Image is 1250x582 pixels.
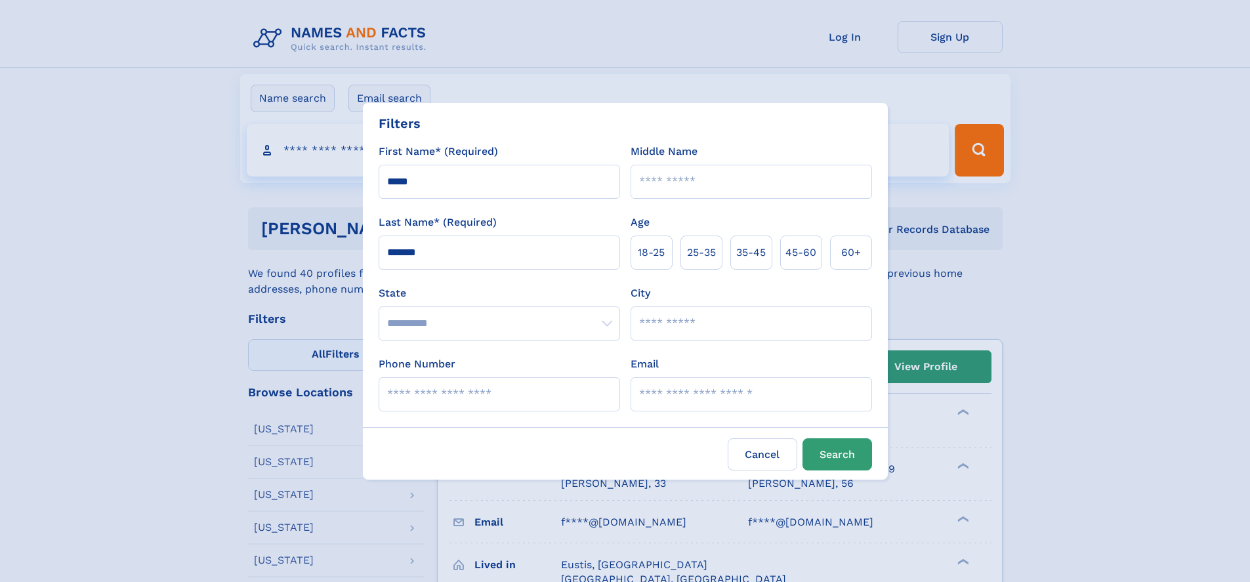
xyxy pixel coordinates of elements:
[631,356,659,372] label: Email
[841,245,861,260] span: 60+
[785,245,816,260] span: 45‑60
[638,245,665,260] span: 18‑25
[687,245,716,260] span: 25‑35
[631,215,650,230] label: Age
[728,438,797,470] label: Cancel
[379,285,620,301] label: State
[631,144,698,159] label: Middle Name
[802,438,872,470] button: Search
[379,144,498,159] label: First Name* (Required)
[631,285,650,301] label: City
[379,114,421,133] div: Filters
[379,356,455,372] label: Phone Number
[736,245,766,260] span: 35‑45
[379,215,497,230] label: Last Name* (Required)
